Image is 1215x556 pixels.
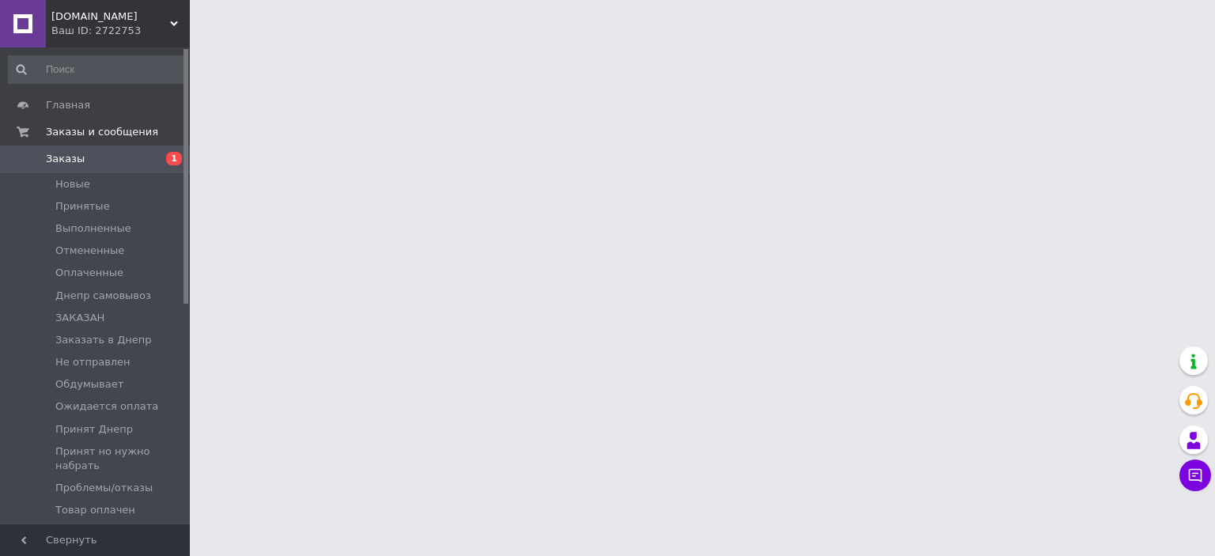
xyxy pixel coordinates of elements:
[55,177,90,191] span: Новые
[55,444,185,473] span: Принят но нужно набрать
[55,422,133,437] span: Принят Днепр
[46,98,90,112] span: Главная
[55,481,153,495] span: Проблемы/отказы
[8,55,187,84] input: Поиск
[51,24,190,38] div: Ваш ID: 2722753
[55,266,123,280] span: Оплаченные
[55,289,151,303] span: Днепр самовывоз
[51,9,170,24] span: ptkavangard.com.ua
[55,503,135,517] span: Товар оплачен
[46,125,158,139] span: Заказы и сообщения
[166,152,182,165] span: 1
[55,311,104,325] span: ЗАКАЗАН
[55,355,131,369] span: Не отправлен
[55,333,152,347] span: Заказать в Днепр
[55,244,124,258] span: Отмененные
[46,152,85,166] span: Заказы
[1179,460,1211,491] button: Чат с покупателем
[55,221,131,236] span: Выполненные
[55,399,158,414] span: Ожидается оплата
[55,377,123,391] span: Обдумывает
[55,199,110,214] span: Принятые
